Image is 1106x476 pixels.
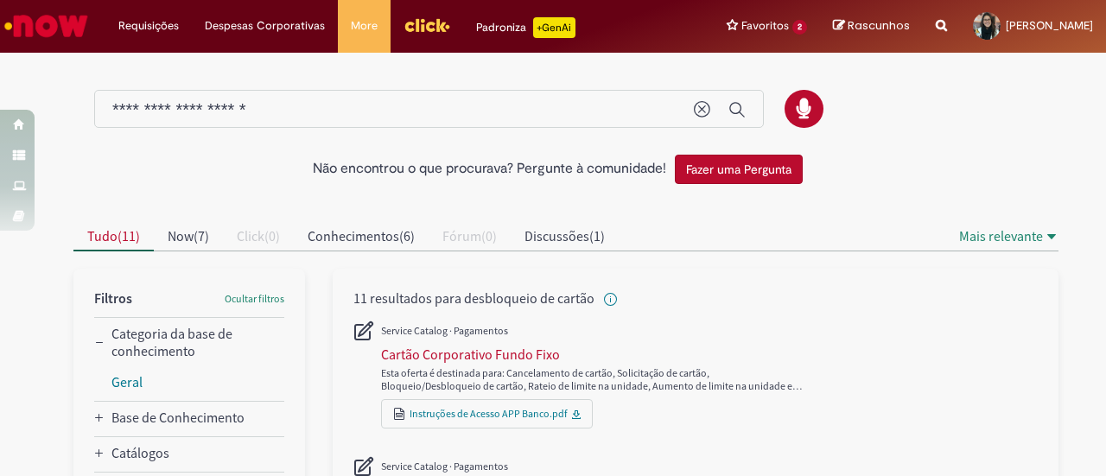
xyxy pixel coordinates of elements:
[205,17,325,35] span: Despesas Corporativas
[313,162,666,177] h2: Não encontrou o que procurava? Pergunte à comunidade!
[476,17,575,38] div: Padroniza
[118,17,179,35] span: Requisições
[741,17,789,35] span: Favoritos
[351,17,378,35] span: More
[675,155,803,184] button: Fazer uma Pergunta
[848,17,910,34] span: Rascunhos
[533,17,575,38] p: +GenAi
[833,18,910,35] a: Rascunhos
[404,12,450,38] img: click_logo_yellow_360x200.png
[1006,18,1093,33] span: [PERSON_NAME]
[792,20,807,35] span: 2
[2,9,91,43] img: ServiceNow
